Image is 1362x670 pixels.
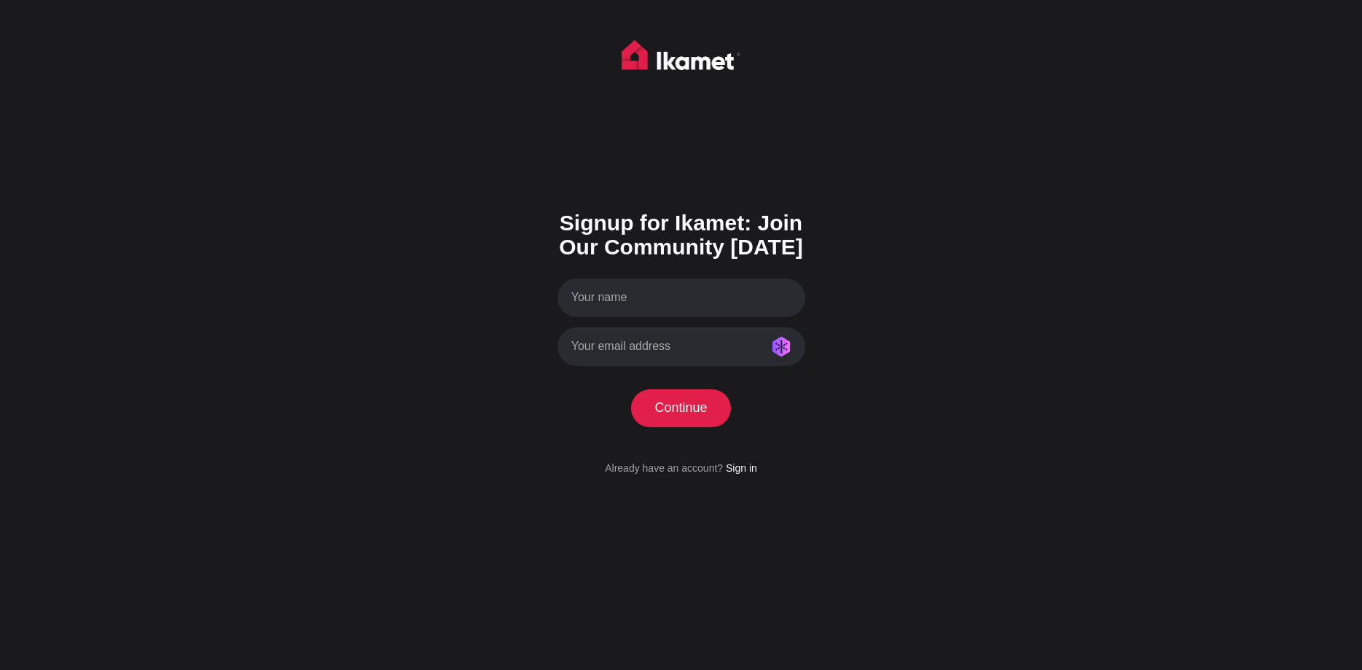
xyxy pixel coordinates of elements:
button: Continue [631,389,731,427]
input: Your email address [557,327,805,366]
input: Your name [557,278,805,317]
h1: Signup for Ikamet: Join Our Community [DATE] [557,211,805,259]
a: Sign in [726,462,757,474]
img: Ikamet home [622,40,741,77]
span: Already have an account? [605,462,723,474]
